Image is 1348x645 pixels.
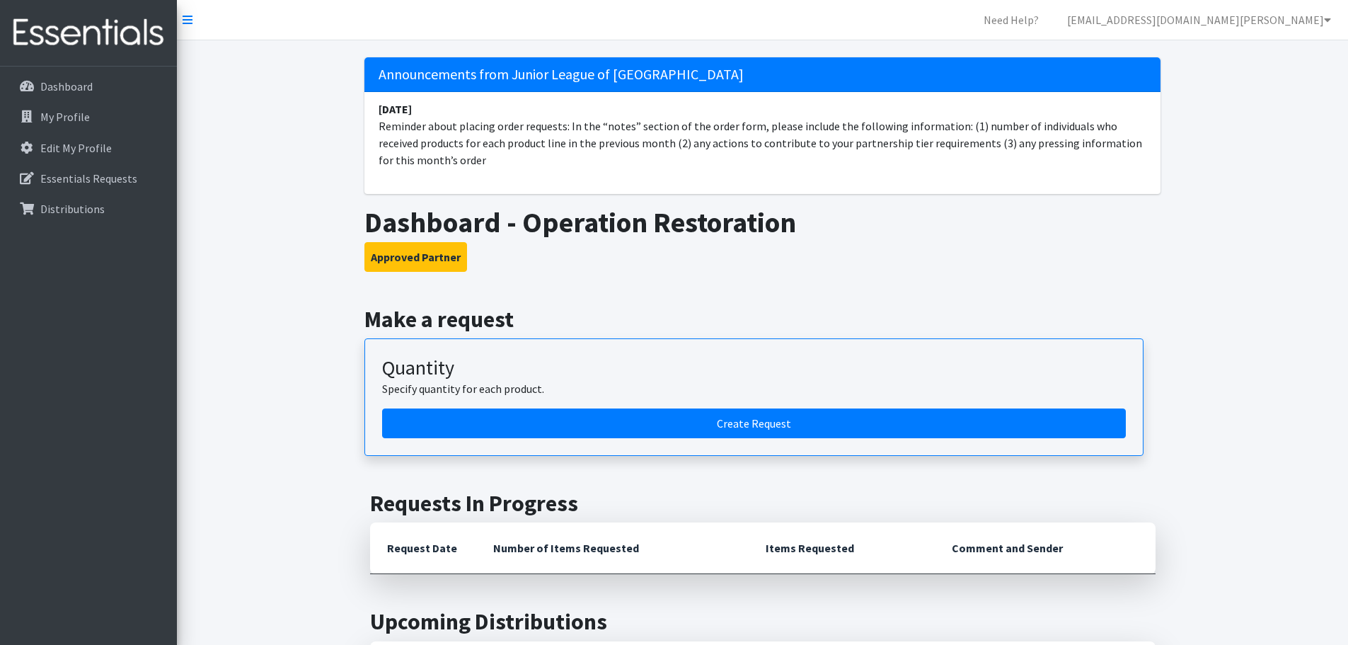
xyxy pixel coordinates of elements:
[364,92,1160,177] li: Reminder about placing order requests: In the “notes” section of the order form, please include t...
[476,523,749,574] th: Number of Items Requested
[40,110,90,124] p: My Profile
[40,171,137,185] p: Essentials Requests
[6,9,171,57] img: HumanEssentials
[6,164,171,193] a: Essentials Requests
[972,6,1050,34] a: Need Help?
[40,202,105,216] p: Distributions
[6,103,171,131] a: My Profile
[6,195,171,223] a: Distributions
[749,523,935,574] th: Items Requested
[935,523,1155,574] th: Comment and Sender
[40,141,112,155] p: Edit My Profile
[364,57,1160,92] h5: Announcements from Junior League of [GEOGRAPHIC_DATA]
[364,242,467,272] button: Approved Partner
[370,523,476,574] th: Request Date
[6,72,171,101] a: Dashboard
[40,79,93,93] p: Dashboard
[370,608,1156,635] h2: Upcoming Distributions
[1056,6,1342,34] a: [EMAIL_ADDRESS][DOMAIN_NAME][PERSON_NAME]
[382,409,1126,438] a: Create a request by quantity
[370,490,1156,517] h2: Requests In Progress
[6,134,171,162] a: Edit My Profile
[382,356,1126,380] h3: Quantity
[382,380,1126,397] p: Specify quantity for each product.
[379,102,412,116] strong: [DATE]
[364,205,1160,239] h1: Dashboard - Operation Restoration
[364,306,1160,333] h2: Make a request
